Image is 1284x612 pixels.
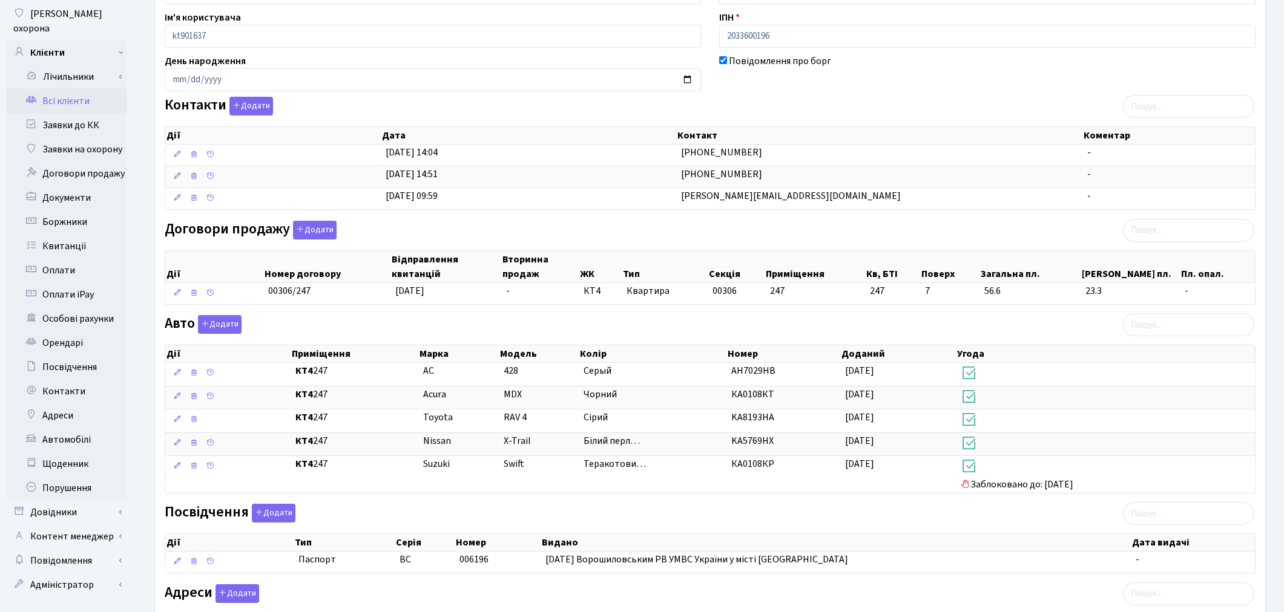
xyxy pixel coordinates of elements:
[681,189,901,203] span: [PERSON_NAME][EMAIL_ADDRESS][DOMAIN_NAME]
[504,411,527,424] span: RAV 4
[6,428,127,452] a: Автомобілі
[165,534,294,551] th: Дії
[263,251,390,282] th: Номер договору
[920,251,979,282] th: Поверх
[6,89,127,113] a: Всі клієнти
[165,127,381,144] th: Дії
[295,364,414,378] span: 247
[295,411,313,424] b: КТ4
[291,345,419,362] th: Приміщення
[840,345,955,362] th: Доданий
[6,355,127,379] a: Посвідчення
[6,2,127,41] a: [PERSON_NAME] охорона
[6,282,127,307] a: Оплати iPay
[6,524,127,549] a: Контент менеджер
[6,476,127,500] a: Порушення
[6,113,127,137] a: Заявки до КК
[423,364,434,377] span: AC
[622,251,707,282] th: Тип
[455,534,541,551] th: Номер
[386,146,438,159] span: [DATE] 14:04
[6,258,127,282] a: Оплати
[584,411,608,424] span: Сірий
[165,54,246,68] label: День народження
[584,457,646,470] span: Теракотови…
[400,553,412,566] span: ВС
[6,234,127,258] a: Квитанції
[584,364,611,377] span: Серый
[729,54,831,68] label: Повідомлення про борг
[1123,95,1254,118] input: Пошук...
[579,345,726,362] th: Колір
[6,500,127,524] a: Довідники
[956,345,1255,362] th: Угода
[845,457,874,470] span: [DATE]
[6,452,127,476] a: Щоденник
[252,504,295,522] button: Посвідчення
[681,146,762,159] span: [PHONE_NUMBER]
[295,434,414,448] span: 247
[295,388,313,401] b: КТ4
[845,388,874,401] span: [DATE]
[216,584,259,603] button: Адреси
[584,388,617,401] span: Чорний
[386,189,438,203] span: [DATE] 09:59
[731,364,775,377] span: АН7029НВ
[165,251,263,282] th: Дії
[6,331,127,355] a: Орендарі
[6,186,127,210] a: Документи
[6,549,127,573] a: Повідомлення
[165,10,241,25] label: Ім'я користувача
[290,218,337,239] a: Додати
[6,210,127,234] a: Боржники
[1082,127,1255,144] th: Коментар
[295,457,414,471] span: 247
[845,411,874,424] span: [DATE]
[979,251,1081,282] th: Загальна пл.
[295,411,414,425] span: 247
[395,284,424,298] span: [DATE]
[6,573,127,597] a: Адміністратор
[226,95,273,116] a: Додати
[676,127,1082,144] th: Контакт
[198,315,242,334] button: Авто
[713,284,737,298] span: 00306
[423,411,453,424] span: Toyota
[165,504,295,522] label: Посвідчення
[1081,251,1180,282] th: [PERSON_NAME] пл.
[504,434,531,448] span: X-Trail
[395,534,454,551] th: Серія
[165,584,259,603] label: Адреси
[295,364,313,377] b: КТ4
[1180,251,1255,282] th: Пл. опал.
[298,553,390,567] span: Паспорт
[1085,284,1175,298] span: 23.3
[925,284,975,298] span: 7
[295,388,414,402] span: 247
[423,457,450,470] span: Suzuki
[731,388,774,401] span: КА0108КТ
[1131,534,1255,551] th: Дата видачі
[6,379,127,403] a: Контакти
[386,168,438,181] span: [DATE] 14:51
[731,411,774,424] span: KA8193HA
[1123,219,1254,242] input: Пошук...
[1136,553,1139,566] span: -
[541,534,1131,551] th: Видано
[770,284,785,298] span: 247
[1087,146,1091,159] span: -
[765,251,865,282] th: Приміщення
[6,41,127,65] a: Клієнти
[870,284,915,298] span: 247
[165,315,242,334] label: Авто
[1087,168,1091,181] span: -
[1123,582,1254,605] input: Пошук...
[984,284,1076,298] span: 56.6
[506,284,510,298] span: -
[504,388,522,401] span: MDX
[390,251,501,282] th: Відправлення квитанцій
[6,137,127,161] a: Заявки на охорону
[504,364,518,377] span: 428
[165,97,273,116] label: Контакти
[627,284,702,298] span: Квартира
